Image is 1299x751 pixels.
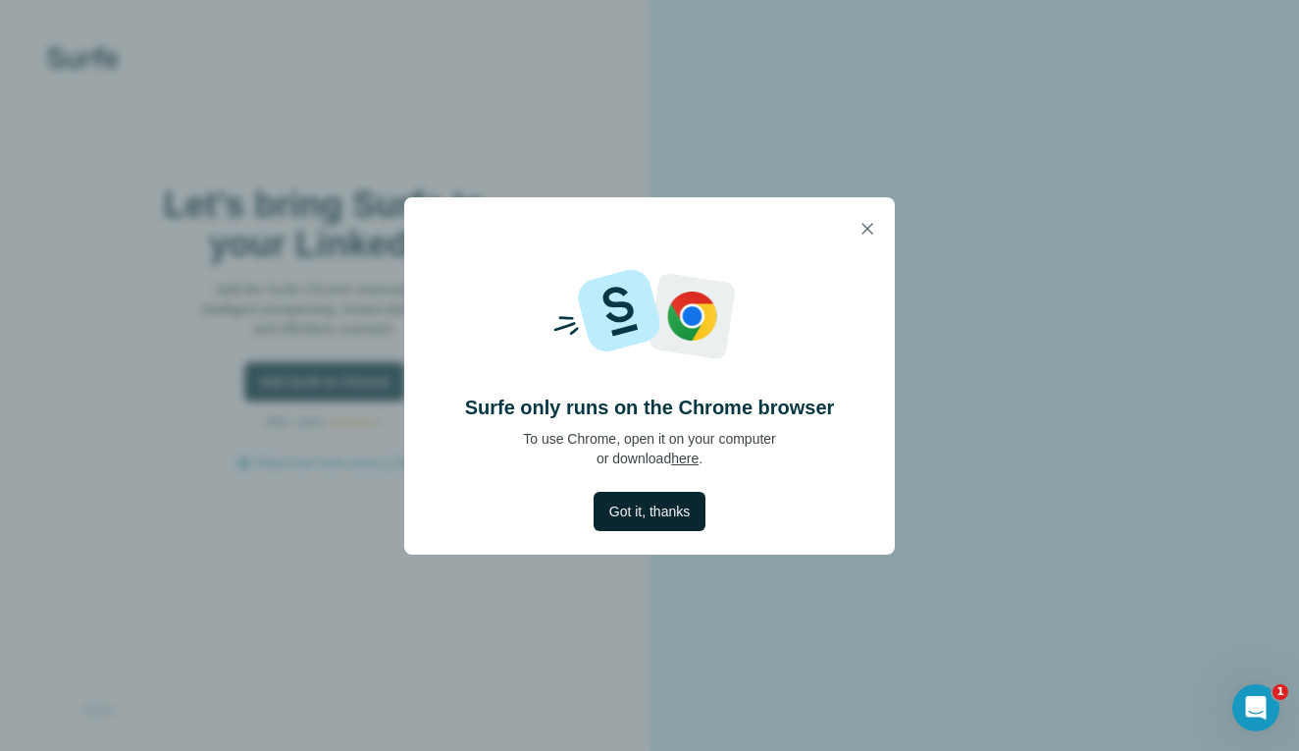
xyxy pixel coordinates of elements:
a: here [671,451,699,466]
button: Got it, thanks [594,492,705,531]
span: 1 [1273,684,1288,700]
h4: Surfe only runs on the Chrome browser [465,394,835,421]
span: Got it, thanks [609,502,690,521]
iframe: Intercom live chat [1232,684,1279,731]
p: To use Chrome, open it on your computer or download . [523,429,776,468]
img: Surfe and Google logos [525,260,774,370]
